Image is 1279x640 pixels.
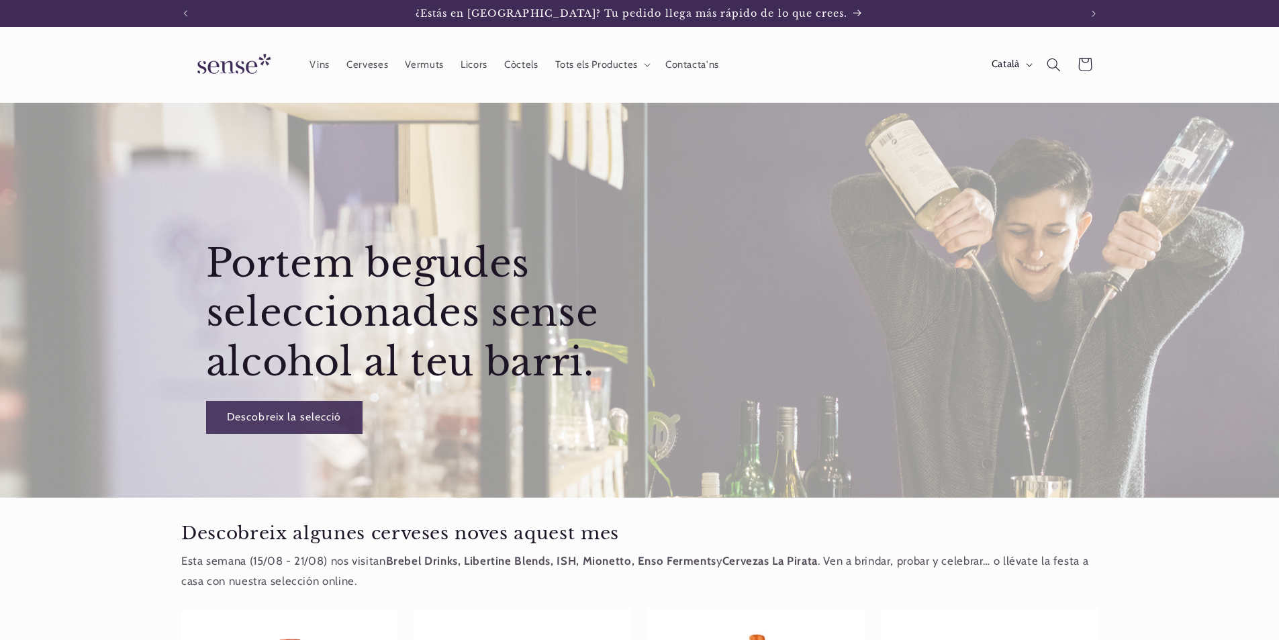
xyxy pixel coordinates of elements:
span: ¿Estás en [GEOGRAPHIC_DATA]? Tu pedido llega más rápido de lo que crees. [416,7,848,19]
a: Sense [176,40,287,89]
a: Vermuts [397,50,453,79]
span: Català [992,57,1020,72]
strong: Cervezas La Pirata [722,554,818,567]
a: Vins [301,50,338,79]
a: Licors [452,50,495,79]
h2: Portem begudes seleccionades sense alcohol al teu barri. [206,238,636,387]
button: Català [983,51,1039,78]
span: Contacta'ns [665,58,719,71]
strong: Brebel Drinks, Libertine Blends, ISH, Mionetto, Enso Ferments [386,554,716,567]
span: Vermuts [405,58,443,71]
h2: Descobreix algunes cerveses noves aquest mes [181,522,1098,545]
span: Còctels [504,58,538,71]
img: Sense [181,46,282,84]
span: Vins [310,58,330,71]
a: Còctels [495,50,547,79]
a: Cerveses [338,50,397,79]
span: Tots els Productes [555,58,638,71]
span: Cerveses [346,58,388,71]
summary: Cerca [1039,49,1070,80]
p: Esta semana (15/08 - 21/08) nos visitan y . Ven a brindar, probar y celebrar… o llévate la festa ... [181,551,1098,591]
a: Descobreix la selecció [206,401,363,434]
summary: Tots els Productes [547,50,657,79]
a: Contacta'ns [657,50,727,79]
span: Licors [461,58,487,71]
